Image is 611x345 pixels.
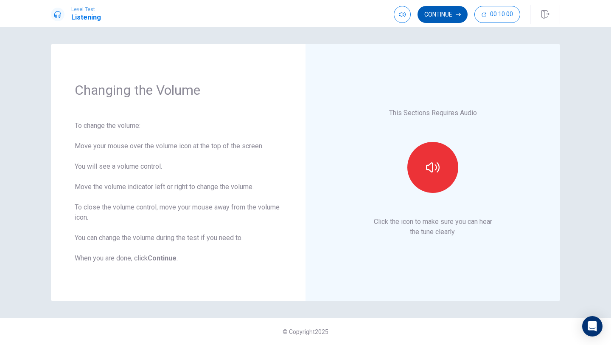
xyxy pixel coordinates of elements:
[490,11,513,18] span: 00:10:00
[374,217,492,237] p: Click the icon to make sure you can hear the tune clearly.
[75,82,282,99] h1: Changing the Volume
[75,121,282,263] div: To change the volume: Move your mouse over the volume icon at the top of the screen. You will see...
[474,6,520,23] button: 00:10:00
[582,316,603,337] div: Open Intercom Messenger
[418,6,468,23] button: Continue
[283,328,328,335] span: © Copyright 2025
[71,6,101,12] span: Level Test
[71,12,101,23] h1: Listening
[148,254,177,262] b: Continue
[389,108,477,118] p: This Sections Requires Audio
